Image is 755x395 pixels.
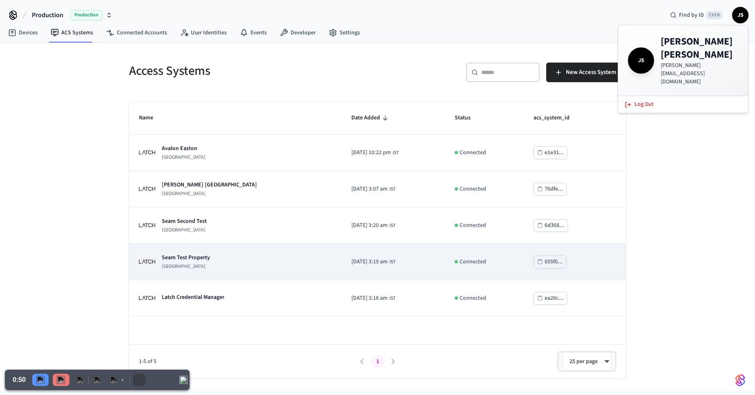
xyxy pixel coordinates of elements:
a: Developer [273,25,322,40]
span: Find by ID [679,11,704,19]
p: [GEOGRAPHIC_DATA] [162,154,206,161]
span: IST [389,258,395,266]
div: e1e31... [545,148,564,158]
p: Seam Second Test [162,217,207,225]
p: [GEOGRAPHIC_DATA] [162,191,257,197]
div: Asia/Calcutta [351,221,395,230]
button: JS [732,7,748,23]
button: New Access System [546,63,626,82]
p: Avalon Easton [162,144,206,153]
span: JS [733,8,748,22]
button: 6d368... [534,219,568,232]
div: Asia/Calcutta [351,148,399,157]
button: ea26c... [534,292,567,305]
span: IST [389,295,395,302]
span: [DATE] 3:20 am [351,221,388,230]
div: Find by IDCtrl K [663,8,729,22]
a: Events [233,25,273,40]
span: IST [393,149,399,157]
p: Connected [460,148,486,157]
p: [PERSON_NAME] [GEOGRAPHIC_DATA] [162,181,257,189]
div: 25 per page [563,352,611,371]
span: [DATE] 10:22 pm [351,148,391,157]
div: Asia/Calcutta [351,258,395,266]
p: [GEOGRAPHIC_DATA] [162,227,207,233]
span: 1-5 of 5 [139,357,354,366]
div: Asia/Calcutta [351,294,395,303]
a: Settings [322,25,366,40]
div: Asia/Calcutta [351,185,395,193]
p: [PERSON_NAME][EMAIL_ADDRESS][DOMAIN_NAME] [661,61,738,86]
span: JS [630,49,652,72]
button: 055f0... [534,256,566,268]
p: Connected [460,258,486,266]
button: e1e31... [534,146,567,159]
p: Connected [460,294,486,303]
span: IST [389,222,395,229]
table: sticky table [129,102,626,316]
img: Latch Building Logo [139,254,155,270]
span: Status [455,112,481,124]
p: [GEOGRAPHIC_DATA] [162,263,210,270]
img: Latch Building Logo [139,181,155,197]
span: Production [70,10,103,20]
div: 6d368... [545,220,564,231]
span: Ctrl K [706,11,722,19]
h4: [PERSON_NAME] [PERSON_NAME] [661,35,738,61]
p: Connected [460,221,486,230]
p: Connected [460,185,486,193]
span: acs_system_id [534,112,580,124]
div: ea26c... [545,293,563,303]
img: Latch Building Logo [139,217,155,233]
p: Seam Test Property [162,254,210,262]
div: 76dfe... [545,184,563,194]
span: New Access System [566,67,616,78]
span: [DATE] 3:18 am [351,294,388,303]
a: Devices [2,25,44,40]
span: [DATE] 3:07 am [351,185,388,193]
a: User Identities [174,25,233,40]
h5: Access Systems [129,63,373,79]
img: Latch Building Logo [139,144,155,161]
a: Connected Accounts [100,25,174,40]
a: ACS Systems [44,25,100,40]
span: IST [389,186,395,193]
span: [DATE] 3:19 am [351,258,388,266]
nav: pagination navigation [354,355,401,368]
span: Date Added [351,112,391,124]
button: page 1 [371,355,384,368]
span: Name [139,112,164,124]
img: SeamLogoGradient.69752ec5.svg [735,374,745,387]
p: Latch Credential Manager [162,293,224,301]
span: Production [32,10,63,20]
button: Log Out [620,98,746,111]
img: Latch Building Logo [139,290,155,306]
div: 055f0... [545,257,563,267]
button: 76dfe... [534,183,567,195]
